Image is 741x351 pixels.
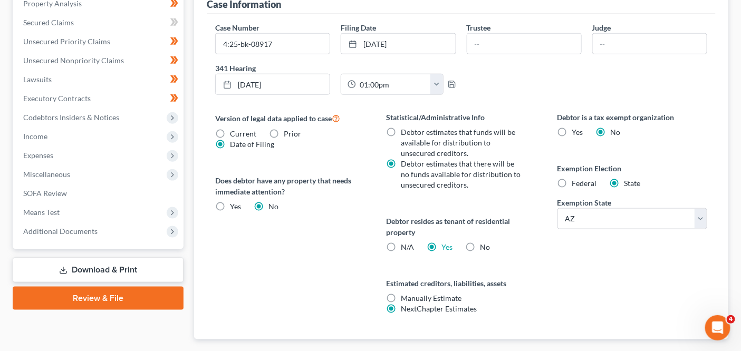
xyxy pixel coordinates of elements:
[268,202,278,211] span: No
[386,216,536,238] label: Debtor resides as tenant of residential property
[23,132,47,141] span: Income
[441,242,453,251] a: Yes
[727,315,735,324] span: 4
[230,129,256,138] span: Current
[23,94,91,103] span: Executory Contracts
[23,113,119,122] span: Codebtors Insiders & Notices
[23,227,98,236] span: Additional Documents
[15,32,184,51] a: Unsecured Priority Claims
[15,70,184,89] a: Lawsuits
[23,37,110,46] span: Unsecured Priority Claims
[356,74,431,94] input: -- : --
[592,22,611,33] label: Judge
[611,128,621,136] span: No
[705,315,730,340] iframe: Intercom live chat
[401,294,461,303] span: Manually Estimate
[557,163,707,174] label: Exemption Election
[215,22,259,33] label: Case Number
[23,18,74,27] span: Secured Claims
[386,112,536,123] label: Statistical/Administrative Info
[210,63,461,74] label: 341 Hearing
[15,13,184,32] a: Secured Claims
[23,75,52,84] span: Lawsuits
[23,56,124,65] span: Unsecured Nonpriority Claims
[341,22,376,33] label: Filing Date
[593,34,707,54] input: --
[557,197,612,208] label: Exemption State
[215,112,365,124] label: Version of legal data applied to case
[216,74,330,94] a: [DATE]
[401,159,521,189] span: Debtor estimates that there will be no funds available for distribution to unsecured creditors.
[467,22,491,33] label: Trustee
[557,112,707,123] label: Debtor is a tax exempt organization
[15,51,184,70] a: Unsecured Nonpriority Claims
[386,278,536,289] label: Estimated creditors, liabilities, assets
[624,179,641,188] span: State
[230,140,274,149] span: Date of Filing
[13,287,184,310] a: Review & File
[23,170,70,179] span: Miscellaneous
[23,208,60,217] span: Means Test
[467,34,581,54] input: --
[215,175,365,197] label: Does debtor have any property that needs immediate attention?
[15,89,184,108] a: Executory Contracts
[23,151,53,160] span: Expenses
[230,202,241,211] span: Yes
[480,242,490,251] span: No
[15,184,184,203] a: SOFA Review
[284,129,301,138] span: Prior
[572,128,583,136] span: Yes
[13,258,184,282] a: Download & Print
[341,34,455,54] a: [DATE]
[401,304,477,313] span: NextChapter Estimates
[23,189,67,198] span: SOFA Review
[216,34,330,54] input: Enter case number...
[401,128,515,158] span: Debtor estimates that funds will be available for distribution to unsecured creditors.
[572,179,597,188] span: Federal
[401,242,414,251] span: N/A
